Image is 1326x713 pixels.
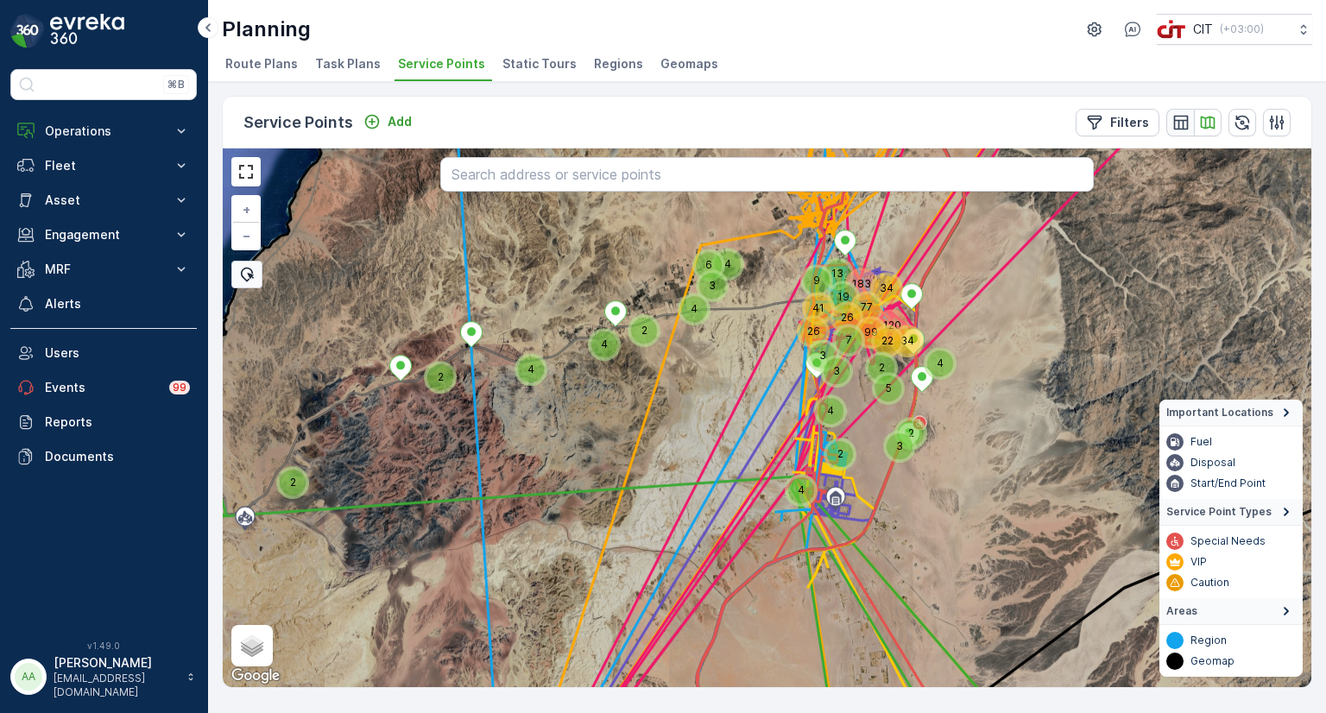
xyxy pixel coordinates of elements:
[887,433,912,459] div: 3
[715,251,725,262] div: 4
[696,252,706,262] div: 6
[1157,20,1186,39] img: cit-logo_pOk6rL0.png
[54,654,178,672] p: [PERSON_NAME]
[233,223,259,249] a: Zoom Out
[854,294,864,305] div: 77
[45,344,190,362] p: Users
[10,439,197,474] a: Documents
[824,261,850,287] div: 13
[681,296,707,322] div: 4
[502,55,577,73] span: Static Tours
[875,328,900,354] div: 22
[800,319,811,329] div: 26
[824,358,849,384] div: 3
[894,328,920,354] div: 34
[440,157,1094,192] input: Search address or service points
[10,14,45,48] img: logo
[227,665,284,687] img: Google
[699,273,725,299] div: 3
[1193,21,1213,38] p: CIT
[830,284,856,310] div: 19
[233,159,259,185] a: View Fullscreen
[10,640,197,651] span: v 1.49.0
[810,343,820,353] div: 3
[10,148,197,183] button: Fleet
[834,305,844,315] div: 26
[1190,576,1229,590] p: Caution
[1110,114,1149,131] p: Filters
[660,55,718,73] span: Geomaps
[10,114,197,148] button: Operations
[788,477,814,503] div: 4
[45,295,190,312] p: Alerts
[1076,109,1159,136] button: Filters
[875,375,901,401] div: 5
[849,271,875,297] div: 183
[45,379,159,396] p: Events
[824,358,834,369] div: 3
[810,343,836,369] div: 3
[868,355,894,381] div: 2
[1166,505,1272,519] span: Service Point Types
[804,268,830,293] div: 9
[696,252,722,278] div: 6
[45,123,162,140] p: Operations
[357,111,419,132] button: Add
[280,470,306,495] div: 2
[243,110,353,135] p: Service Points
[879,312,889,323] div: 120
[50,14,124,48] img: logo_dark-DEwI_e13.png
[222,16,311,43] p: Planning
[858,319,868,330] div: 99
[225,55,298,73] span: Route Plans
[427,364,453,390] div: 2
[836,327,846,338] div: 7
[233,627,271,665] a: Layers
[1190,534,1266,548] p: Special Needs
[315,55,381,73] span: Task Plans
[594,55,643,73] span: Regions
[898,420,924,446] div: 2
[233,197,259,223] a: Zoom In
[45,226,162,243] p: Engagement
[800,319,826,344] div: 26
[388,113,412,130] p: Add
[1190,654,1234,668] p: Geomap
[10,336,197,370] a: Users
[927,350,938,361] div: 4
[518,356,544,382] div: 4
[227,665,284,687] a: Open this area in Google Maps (opens a new window)
[874,275,884,286] div: 34
[699,273,710,283] div: 3
[1159,598,1303,625] summary: Areas
[1166,604,1197,618] span: Areas
[874,275,900,301] div: 34
[15,663,42,691] div: AA
[805,295,831,321] div: 41
[1190,435,1212,449] p: Fuel
[849,271,859,281] div: 183
[10,654,197,699] button: AA[PERSON_NAME][EMAIL_ADDRESS][DOMAIN_NAME]
[824,261,835,271] div: 13
[45,448,190,465] p: Documents
[1166,406,1273,420] span: Important Locations
[715,251,741,277] div: 4
[167,78,185,91] p: ⌘B
[805,295,816,306] div: 41
[10,287,197,321] a: Alerts
[1157,14,1312,45] button: CIT(+03:00)
[1220,22,1264,36] p: ( +03:00 )
[427,364,438,375] div: 2
[45,413,190,431] p: Reports
[879,312,905,338] div: 120
[45,261,162,278] p: MRF
[834,305,860,331] div: 26
[1190,555,1207,569] p: VIP
[894,328,905,338] div: 34
[818,398,843,424] div: 4
[818,398,828,408] div: 4
[827,441,853,467] div: 2
[1190,634,1227,647] p: Region
[518,356,528,367] div: 4
[875,328,885,338] div: 22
